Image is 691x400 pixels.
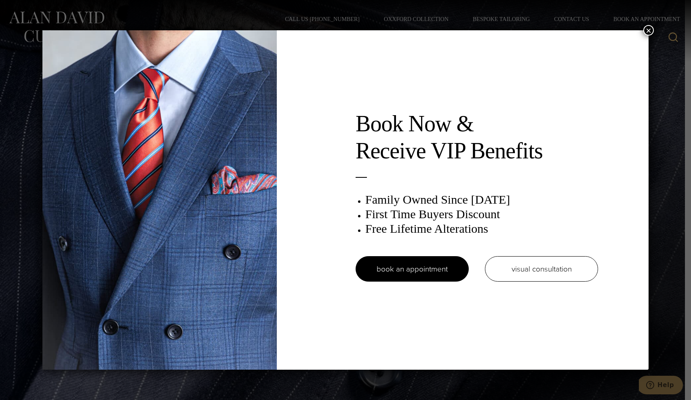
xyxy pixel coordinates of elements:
h2: Book Now & Receive VIP Benefits [356,110,598,164]
a: visual consultation [485,256,598,282]
h3: Free Lifetime Alterations [365,221,598,236]
span: Help [19,6,35,13]
button: Close [643,25,654,36]
a: book an appointment [356,256,469,282]
h3: Family Owned Since [DATE] [365,192,598,207]
h3: First Time Buyers Discount [365,207,598,221]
